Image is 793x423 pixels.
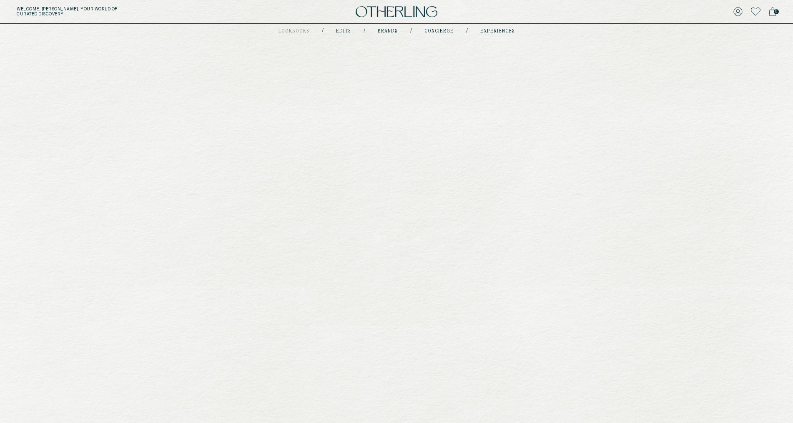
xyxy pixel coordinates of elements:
[424,29,454,33] a: concierge
[336,29,351,33] a: Edits
[356,6,437,18] img: logo
[769,6,776,18] a: 0
[279,29,309,33] a: lookbooks
[480,29,515,33] a: experiences
[364,28,365,35] div: /
[410,28,412,35] div: /
[774,9,779,14] span: 0
[17,7,245,17] h5: Welcome, [PERSON_NAME] . Your world of curated discovery.
[322,28,324,35] div: /
[378,29,398,33] a: Brands
[466,28,468,35] div: /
